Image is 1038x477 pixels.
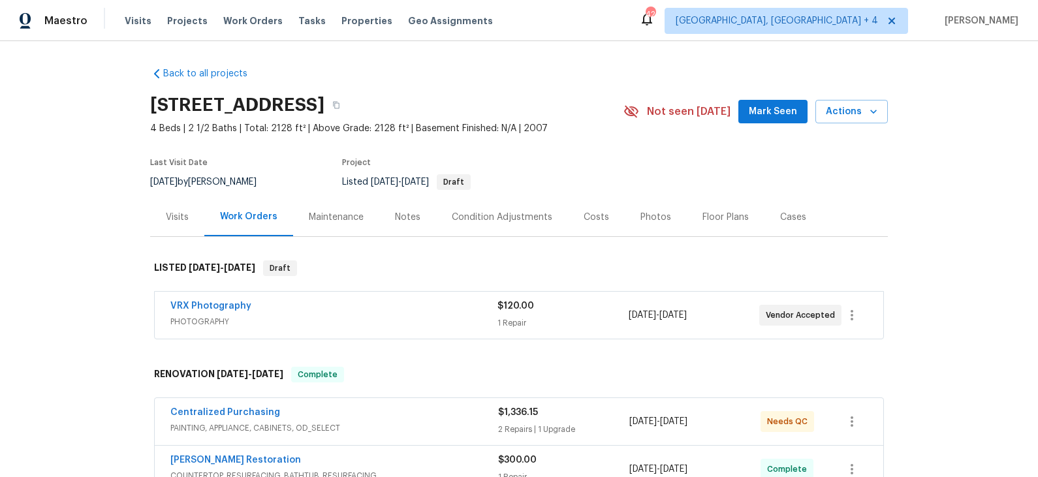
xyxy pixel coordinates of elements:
[298,16,326,25] span: Tasks
[154,367,283,382] h6: RENOVATION
[815,100,888,124] button: Actions
[629,417,657,426] span: [DATE]
[738,100,808,124] button: Mark Seen
[342,159,371,166] span: Project
[660,417,687,426] span: [DATE]
[170,315,497,328] span: PHOTOGRAPHY
[150,354,888,395] div: RENOVATION [DATE]-[DATE]Complete
[629,465,657,474] span: [DATE]
[660,465,687,474] span: [DATE]
[150,122,623,135] span: 4 Beds | 2 1/2 Baths | Total: 2128 ft² | Above Grade: 2128 ft² | Basement Finished: N/A | 2007
[189,263,220,272] span: [DATE]
[498,455,537,465] span: $300.00
[780,211,806,224] div: Cases
[629,415,687,428] span: -
[629,311,656,320] span: [DATE]
[408,14,493,27] span: Geo Assignments
[170,408,280,417] a: Centralized Purchasing
[220,210,277,223] div: Work Orders
[584,211,609,224] div: Costs
[371,177,398,187] span: [DATE]
[766,309,840,322] span: Vendor Accepted
[629,309,687,322] span: -
[498,423,629,436] div: 2 Repairs | 1 Upgrade
[252,369,283,378] span: [DATE]
[154,260,255,276] h6: LISTED
[640,211,671,224] div: Photos
[217,369,248,378] span: [DATE]
[150,159,208,166] span: Last Visit Date
[341,14,392,27] span: Properties
[217,369,283,378] span: -
[150,177,178,187] span: [DATE]
[497,316,628,330] div: 1 Repair
[452,211,552,224] div: Condition Adjustments
[342,177,471,187] span: Listed
[498,408,538,417] span: $1,336.15
[150,174,272,190] div: by [PERSON_NAME]
[659,311,687,320] span: [DATE]
[150,247,888,289] div: LISTED [DATE]-[DATE]Draft
[150,67,275,80] a: Back to all projects
[224,263,255,272] span: [DATE]
[826,104,877,120] span: Actions
[309,211,364,224] div: Maintenance
[438,178,469,186] span: Draft
[264,262,296,275] span: Draft
[647,105,731,118] span: Not seen [DATE]
[170,301,251,311] a: VRX Photography
[646,8,655,21] div: 42
[292,368,343,381] span: Complete
[166,211,189,224] div: Visits
[676,14,878,27] span: [GEOGRAPHIC_DATA], [GEOGRAPHIC_DATA] + 4
[401,177,429,187] span: [DATE]
[223,14,283,27] span: Work Orders
[702,211,749,224] div: Floor Plans
[167,14,208,27] span: Projects
[44,14,87,27] span: Maestro
[170,422,498,435] span: PAINTING, APPLIANCE, CABINETS, OD_SELECT
[371,177,429,187] span: -
[497,301,534,311] span: $120.00
[629,463,687,476] span: -
[767,415,813,428] span: Needs QC
[939,14,1018,27] span: [PERSON_NAME]
[749,104,797,120] span: Mark Seen
[170,455,301,465] a: [PERSON_NAME] Restoration
[395,211,420,224] div: Notes
[324,93,348,117] button: Copy Address
[767,463,812,476] span: Complete
[125,14,151,27] span: Visits
[189,263,255,272] span: -
[150,99,324,112] h2: [STREET_ADDRESS]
